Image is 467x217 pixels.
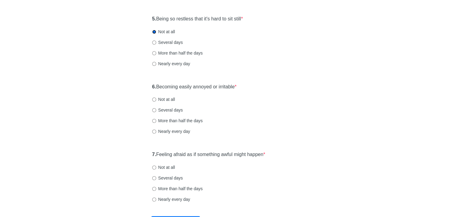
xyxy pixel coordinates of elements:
label: Not at all [152,29,175,35]
label: More than half the days [152,186,203,192]
input: Nearly every day [152,197,156,201]
label: More than half the days [152,118,203,124]
label: More than half the days [152,50,203,56]
label: Feeling afraid as if something awful might happen [152,151,265,158]
label: Nearly every day [152,61,190,67]
label: Not at all [152,164,175,170]
input: More than half the days [152,119,156,123]
input: Several days [152,108,156,112]
label: Becoming easily annoyed or irritable [152,84,237,91]
input: Not at all [152,30,156,34]
input: Several days [152,176,156,180]
label: Not at all [152,96,175,102]
label: Being so restless that it's hard to sit still [152,16,243,23]
input: More than half the days [152,187,156,191]
label: Several days [152,175,183,181]
label: Several days [152,107,183,113]
strong: 7. [152,152,156,157]
strong: 5. [152,16,156,21]
input: Not at all [152,98,156,101]
input: Not at all [152,165,156,169]
input: Nearly every day [152,62,156,66]
label: Nearly every day [152,128,190,134]
input: Several days [152,41,156,44]
input: More than half the days [152,51,156,55]
strong: 6. [152,84,156,89]
input: Nearly every day [152,130,156,133]
label: Nearly every day [152,196,190,202]
label: Several days [152,39,183,45]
